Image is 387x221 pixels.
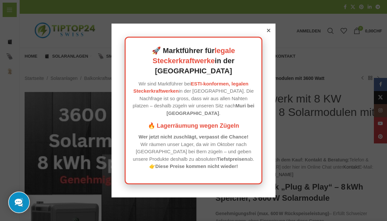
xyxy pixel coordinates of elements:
[153,46,235,65] a: legale Steckerkraftwerke
[217,156,247,162] strong: Tiefstpreisen
[139,134,249,139] strong: Wer jetzt nicht zuschlägt, verpasst die Chance!
[132,80,255,117] p: Wir sind Marktführer bei in der [GEOGRAPHIC_DATA]. Die Nachfrage ist so gross, dass wir aus allen...
[132,122,255,130] h3: 🔥 Lagerräumung wegen Zügeln
[155,163,238,169] strong: Diese Preise kommen nicht wieder!
[133,81,248,94] a: ESTI-konformen, legalen Steckerkraftwerken
[132,133,255,170] p: Wir räumen unser Lager, da wir im Oktober nach [GEOGRAPHIC_DATA] bei Bern zügeln – und geben unse...
[132,46,255,76] h2: 🚀 Marktführer für in der [GEOGRAPHIC_DATA]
